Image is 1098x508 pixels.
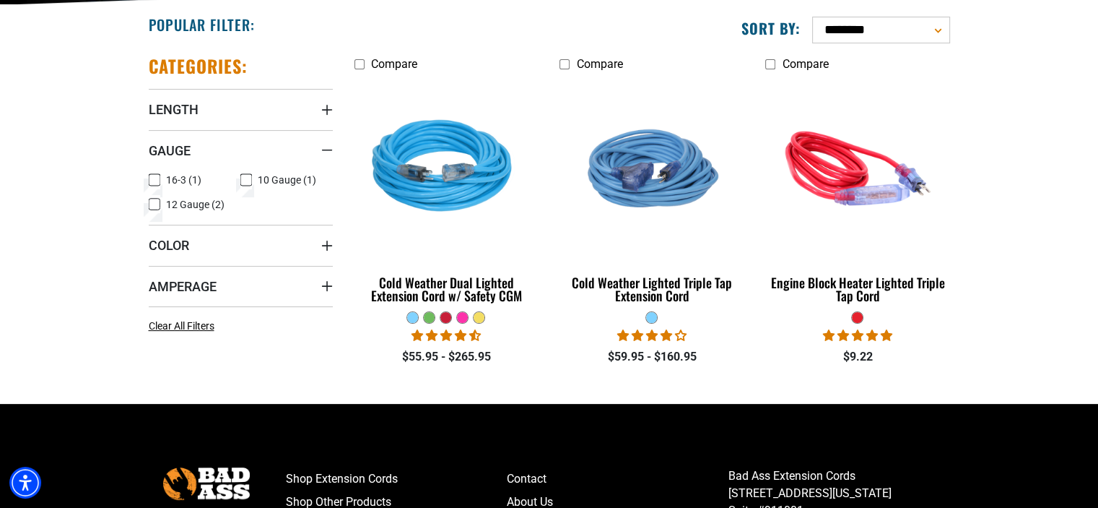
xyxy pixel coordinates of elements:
summary: Amperage [149,266,333,306]
span: 10 Gauge (1) [258,175,316,185]
span: Compare [371,57,417,71]
label: Sort by: [741,19,801,38]
div: $59.95 - $160.95 [559,348,744,366]
span: Amperage [149,278,217,295]
div: $9.22 [765,348,949,366]
a: Clear All Filters [149,319,220,334]
h2: Popular Filter: [149,15,255,34]
a: Contact [507,468,728,491]
img: Light Blue [561,85,743,251]
span: Clear All Filters [149,320,214,332]
a: Light Blue Cold Weather Dual Lighted Extension Cord w/ Safety CGM [354,78,539,311]
h2: Categories: [149,55,248,77]
summary: Color [149,225,333,265]
span: 4.62 stars [411,329,481,343]
a: Shop Extension Cords [286,468,507,491]
a: red Engine Block Heater Lighted Triple Tap Cord [765,78,949,311]
div: Accessibility Menu [9,467,41,499]
span: 4.18 stars [617,329,687,343]
span: 5.00 stars [823,329,892,343]
summary: Length [149,89,333,129]
img: red [767,85,949,251]
div: Engine Block Heater Lighted Triple Tap Cord [765,276,949,302]
span: Compare [782,57,828,71]
span: Compare [576,57,622,71]
span: 12 Gauge (2) [166,199,225,210]
img: Light Blue [355,85,537,251]
div: $55.95 - $265.95 [354,348,539,366]
img: Bad Ass Extension Cords [163,468,250,500]
a: Light Blue Cold Weather Lighted Triple Tap Extension Cord [559,78,744,311]
span: 16-3 (1) [166,175,201,185]
summary: Gauge [149,130,333,171]
div: Cold Weather Lighted Triple Tap Extension Cord [559,276,744,302]
span: Length [149,101,199,118]
span: Gauge [149,142,191,159]
span: Color [149,237,189,254]
div: Cold Weather Dual Lighted Extension Cord w/ Safety CGM [354,276,539,302]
